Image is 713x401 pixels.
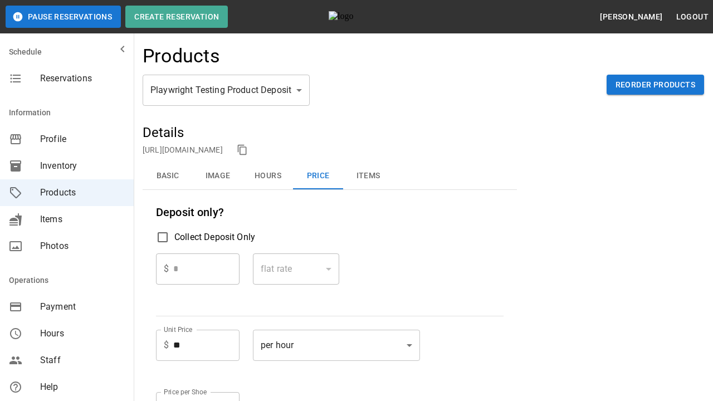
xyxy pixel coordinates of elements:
[143,75,310,106] div: Playwright Testing Product Deposit
[143,145,223,154] a: [URL][DOMAIN_NAME]
[193,163,243,189] button: Image
[40,300,125,314] span: Payment
[143,45,220,68] h4: Products
[40,186,125,199] span: Products
[125,6,228,28] button: Create Reservation
[595,7,667,27] button: [PERSON_NAME]
[143,163,517,189] div: basic tabs example
[40,239,125,253] span: Photos
[164,262,169,276] p: $
[253,253,339,285] div: flat rate
[156,203,504,221] h6: Deposit only?
[293,163,343,189] button: Price
[243,163,293,189] button: Hours
[672,7,713,27] button: Logout
[164,339,169,352] p: $
[343,163,393,189] button: Items
[174,231,255,244] span: Collect Deposit Only
[143,163,193,189] button: Basic
[40,213,125,226] span: Items
[329,11,390,22] img: logo
[40,159,125,173] span: Inventory
[40,72,125,85] span: Reservations
[40,380,125,394] span: Help
[40,133,125,146] span: Profile
[253,330,420,361] div: per hour
[234,141,251,158] button: copy link
[40,327,125,340] span: Hours
[607,75,704,95] button: Reorder Products
[143,124,517,141] h5: Details
[6,6,121,28] button: Pause Reservations
[40,354,125,367] span: Staff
